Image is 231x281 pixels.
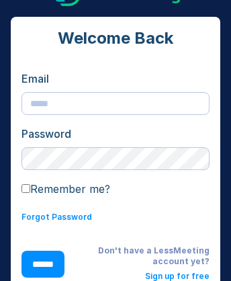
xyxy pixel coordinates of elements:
div: Email [21,71,210,87]
label: Remember me? [21,182,110,196]
input: Remember me? [21,184,30,193]
div: Welcome Back [21,28,210,49]
a: Forgot Password [21,212,92,222]
div: Password [21,126,210,142]
a: Sign up for free [145,271,210,281]
div: Don't have a LessMeeting account yet? [86,245,210,267]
